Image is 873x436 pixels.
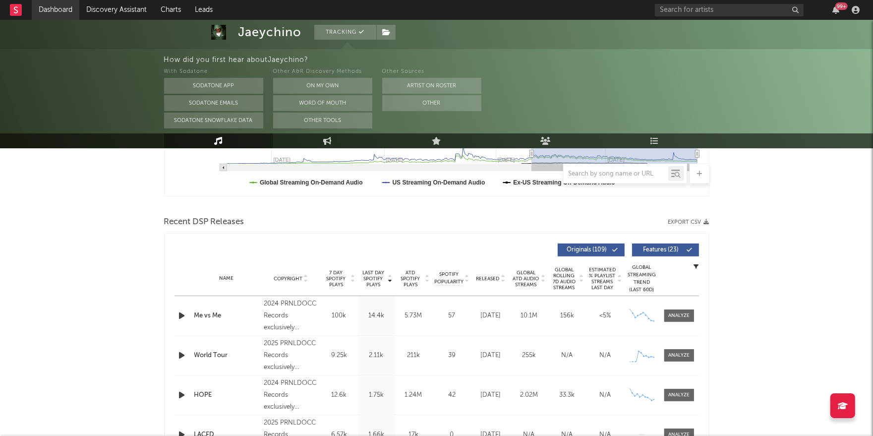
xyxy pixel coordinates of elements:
div: Global Streaming Trend (Last 60D) [627,264,657,294]
span: Global Rolling 7D Audio Streams [551,267,578,291]
div: 2024 PRNLDOCC Records exclusively distributed by Santa [PERSON_NAME] [264,298,318,334]
button: 99+ [832,6,839,14]
div: 12.6k [323,390,355,400]
button: Export CSV [668,219,709,225]
a: Me vs Me [194,311,259,321]
button: On My Own [273,78,372,94]
div: Jaeychino [238,25,302,40]
div: [DATE] [474,351,508,361]
div: With Sodatone [164,66,263,78]
div: Other A&R Discovery Methods [273,66,372,78]
div: 14.4k [360,311,393,321]
div: <5% [589,311,622,321]
div: 2025 PRNLDOCC Records exclusively distributed by Santa [PERSON_NAME] [264,338,318,374]
div: 33.3k [551,390,584,400]
div: 10.1M [513,311,546,321]
button: Other Tools [273,113,372,128]
button: Other [382,95,481,111]
button: Originals(109) [558,244,625,256]
div: 1.75k [360,390,393,400]
div: N/A [551,351,584,361]
div: N/A [589,390,622,400]
div: 99 + [835,2,848,10]
span: Recent DSP Releases [164,216,244,228]
div: N/A [589,351,622,361]
span: Features ( 23 ) [639,247,684,253]
div: 100k [323,311,355,321]
button: Word Of Mouth [273,95,372,111]
span: 7 Day Spotify Plays [323,270,349,288]
div: 2.11k [360,351,393,361]
span: Last Day Spotify Plays [360,270,387,288]
div: 156k [551,311,584,321]
div: 39 [435,351,469,361]
a: HOPE [194,390,259,400]
span: Estimated % Playlist Streams Last Day [589,267,616,291]
button: Sodatone Snowflake Data [164,113,263,128]
span: Global ATD Audio Streams [513,270,540,288]
div: 211k [398,351,430,361]
input: Search by song name or URL [564,170,668,178]
span: Released [476,276,500,282]
div: 255k [513,351,546,361]
span: Copyright [274,276,302,282]
div: 42 [435,390,469,400]
a: World Tour [194,351,259,361]
div: 57 [435,311,469,321]
div: Name [194,275,259,282]
button: Sodatone Emails [164,95,263,111]
div: 2024 PRNLDOCC Records exclusively distributed by Santa [PERSON_NAME] [264,377,318,413]
span: ATD Spotify Plays [398,270,424,288]
button: Features(23) [632,244,699,256]
div: 2.02M [513,390,546,400]
div: Other Sources [382,66,481,78]
div: 9.25k [323,351,355,361]
div: [DATE] [474,390,508,400]
div: [DATE] [474,311,508,321]
span: Spotify Popularity [434,271,464,286]
button: Tracking [314,25,376,40]
div: 5.73M [398,311,430,321]
button: Artist on Roster [382,78,481,94]
button: Sodatone App [164,78,263,94]
div: 1.24M [398,390,430,400]
input: Search for artists [655,4,804,16]
span: Originals ( 109 ) [564,247,610,253]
